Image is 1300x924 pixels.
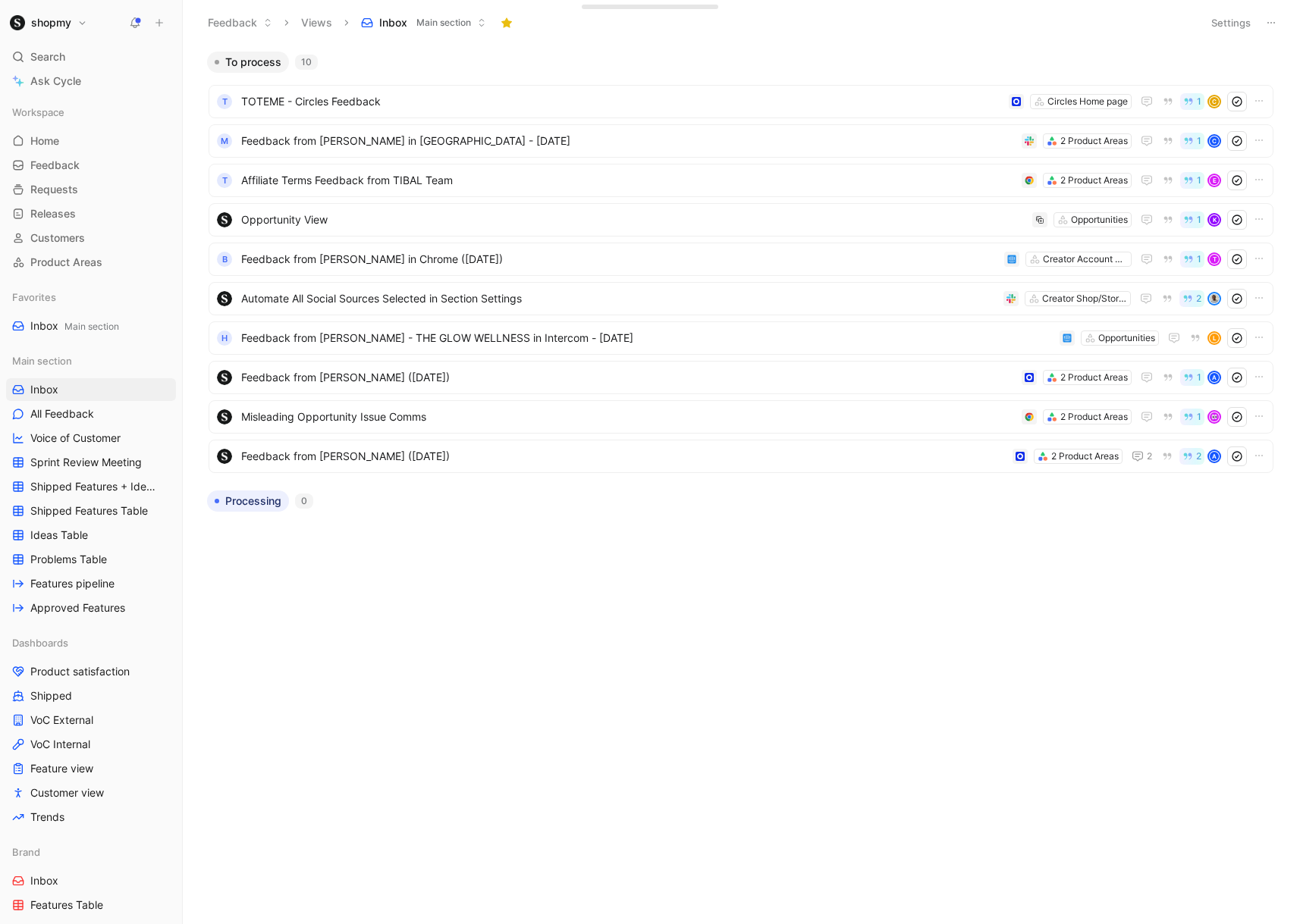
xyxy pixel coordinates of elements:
[1209,451,1220,462] div: A
[1060,370,1128,385] div: 2 Product Areas
[201,11,279,34] button: Feedback
[6,684,176,707] a: Shipped
[416,15,471,30] span: Main section
[6,660,176,683] a: Product satisfaction
[6,781,176,804] a: Customer view
[6,349,176,372] div: Main section
[30,552,107,567] span: Problems Table
[241,132,1016,150] span: Feedback from [PERSON_NAME] in [GEOGRAPHIC_DATA] - [DATE]
[295,493,313,509] div: 0
[6,709,176,731] a: VoC External
[209,440,1273,473] a: logoFeedback from [PERSON_NAME] ([DATE])2 Product Areas22A
[1071,212,1128,227] div: Opportunities
[30,664,130,679] span: Product satisfaction
[6,631,176,828] div: DashboardsProduct satisfactionShippedVoC ExternalVoC InternalFeature viewCustomer viewTrends
[30,576,115,591] span: Features pipeline
[12,353,72,368] span: Main section
[30,713,93,728] span: VoC External
[217,133,232,149] div: M
[30,600,125,615] span: Approved Features
[6,315,176,337] a: InboxMain section
[1180,133,1204,149] button: 1
[209,400,1273,434] a: logoMisleading Opportunity Issue Comms2 Product Areas1avatar
[1209,372,1220,383] div: A
[1042,291,1127,306] div: Creator Shop/Storefront
[354,11,493,34] button: InboxMain section
[207,52,289,73] button: To process
[1197,373,1201,382] span: 1
[30,255,102,270] span: Product Areas
[241,447,1006,465] span: Feedback from [PERSON_NAME] ([DATE])
[6,869,176,892] a: Inbox
[6,45,176,68] div: Search
[30,318,119,334] span: Inbox
[207,490,289,512] button: Processing
[1209,96,1220,107] div: C
[1209,333,1220,343] div: L
[209,361,1273,394] a: logoFeedback from [PERSON_NAME] ([DATE])2 Product Areas1A
[217,94,232,109] div: T
[201,490,1281,524] div: Processing0
[217,330,232,346] div: H
[30,158,80,173] span: Feedback
[30,431,121,446] span: Voice of Customer
[30,785,104,800] span: Customer view
[6,286,176,309] div: Favorites
[209,85,1273,118] a: TTOTEME - Circles FeedbackCircles Home page1C
[1209,293,1220,304] img: avatar
[209,282,1273,315] a: logoAutomate All Social Sources Selected in Section SettingsCreator Shop/Storefront2avatar
[217,370,232,385] img: logo
[6,402,176,425] a: All Feedback
[64,321,119,332] span: Main section
[209,243,1273,276] a: BFeedback from [PERSON_NAME] in Chrome ([DATE])Creator Account Settings1T
[1197,255,1201,264] span: 1
[12,844,40,860] span: Brand
[1180,172,1204,189] button: 1
[209,124,1273,158] a: MFeedback from [PERSON_NAME] in [GEOGRAPHIC_DATA] - [DATE]2 Product Areas1C
[30,761,93,776] span: Feature view
[1060,173,1128,188] div: 2 Product Areas
[1197,136,1201,146] span: 1
[30,406,94,421] span: All Feedback
[6,475,176,498] a: Shipped Features + Ideas Table
[6,101,176,124] div: Workspace
[241,250,998,268] span: Feedback from [PERSON_NAME] in Chrome ([DATE])
[30,503,148,518] span: Shipped Features Table
[217,449,232,464] img: logo
[1196,452,1201,461] span: 2
[1196,294,1201,303] span: 2
[6,378,176,401] a: Inbox
[6,757,176,780] a: Feature view
[201,52,1281,478] div: To process10
[30,182,78,197] span: Requests
[1180,93,1204,110] button: 1
[294,11,339,34] button: Views
[6,451,176,474] a: Sprint Review Meeting
[1147,452,1152,461] span: 2
[217,409,232,424] img: logo
[30,72,81,90] span: Ask Cycle
[6,227,176,249] a: Customers
[30,810,64,825] span: Trends
[30,688,72,703] span: Shipped
[217,212,232,227] img: logo
[241,408,1016,426] span: Misleading Opportunity Issue Comms
[6,251,176,274] a: Product Areas
[30,479,158,494] span: Shipped Features + Ideas Table
[1197,215,1201,224] span: 1
[6,733,176,756] a: VoC Internal
[30,230,85,246] span: Customers
[1209,175,1220,186] div: E
[1180,211,1204,228] button: 1
[1180,251,1204,268] button: 1
[1129,447,1155,465] button: 2
[30,48,65,66] span: Search
[241,171,1016,189] span: Affiliate Terms Feedback from TIBAL Team
[30,133,59,149] span: Home
[6,12,91,33] button: shopmyshopmy
[1179,290,1204,307] button: 2
[217,173,232,188] div: T
[6,806,176,828] a: Trends
[12,290,56,305] span: Favorites
[6,70,176,92] a: Ask Cycle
